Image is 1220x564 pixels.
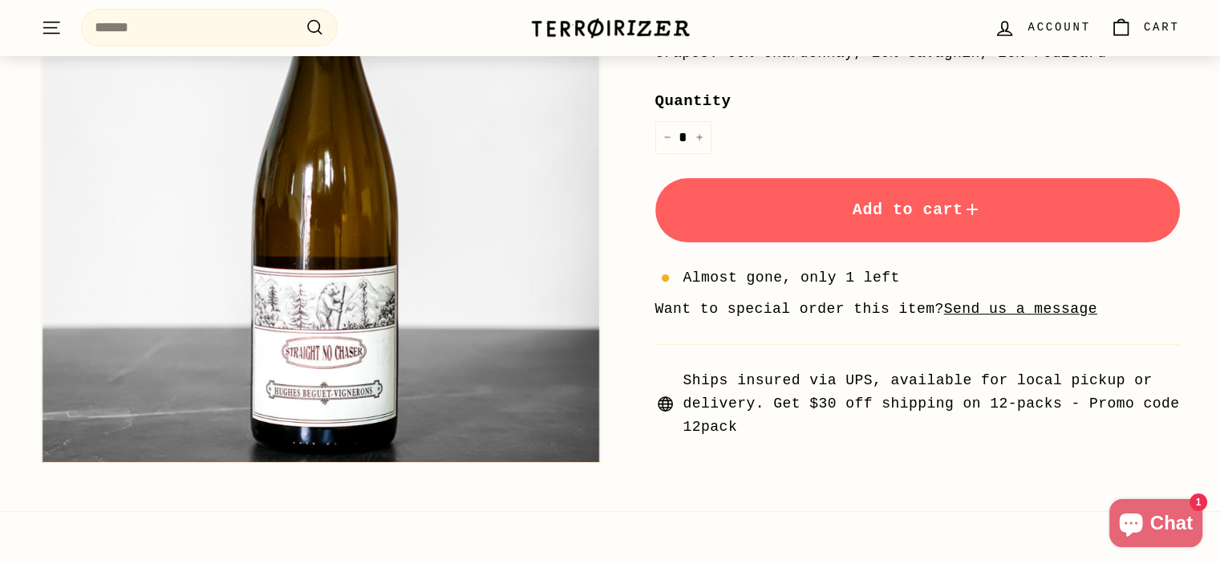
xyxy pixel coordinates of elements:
input: quantity [655,121,711,154]
a: Send us a message [944,301,1097,317]
span: Cart [1144,18,1180,36]
li: Want to special order this item? [655,298,1180,321]
button: Reduce item quantity by one [655,121,679,154]
button: Increase item quantity by one [687,121,711,154]
span: Account [1027,18,1090,36]
inbox-online-store-chat: Shopify online store chat [1104,499,1207,551]
a: Account [984,4,1100,51]
span: Ships insured via UPS, available for local pickup or delivery. Get $30 off shipping on 12-packs -... [683,369,1180,438]
a: Cart [1100,4,1190,51]
button: Add to cart [655,178,1180,242]
span: Add to cart [853,201,983,219]
span: Almost gone, only 1 left [683,266,900,290]
label: Quantity [655,89,1180,113]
